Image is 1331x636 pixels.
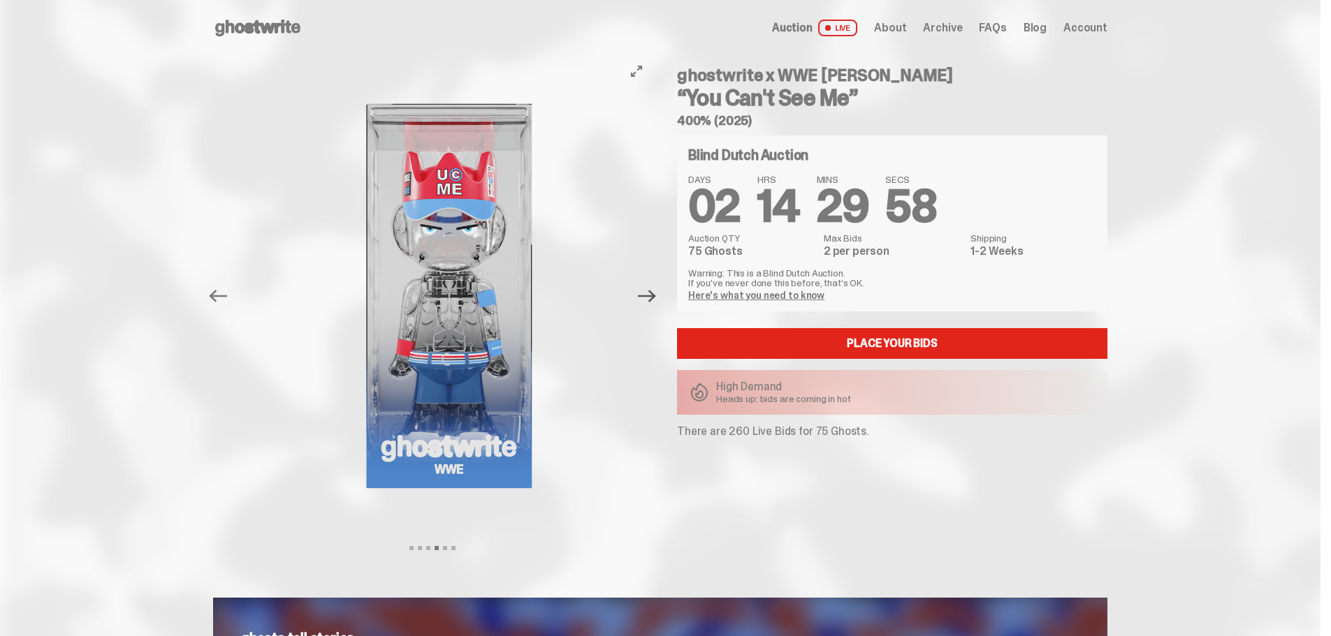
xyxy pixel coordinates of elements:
[409,546,414,550] button: View slide 1
[885,175,936,184] span: SECS
[426,546,430,550] button: View slide 3
[716,381,851,392] p: High Demand
[716,394,851,404] p: Heads up: bids are coming in hot
[628,63,645,80] button: View full-screen
[817,177,869,235] span: 29
[632,281,662,311] button: Next
[257,56,641,536] img: John_Cena_Hero_9.png
[818,20,858,36] span: LIVE
[1024,22,1047,34] a: Blog
[970,233,1096,243] dt: Shipping
[435,546,439,550] button: View slide 4
[688,177,741,235] span: 02
[688,175,741,184] span: DAYS
[979,22,1006,34] a: FAQs
[688,246,815,257] dd: 75 Ghosts
[688,148,808,162] h4: Blind Dutch Auction
[677,114,1107,127] h5: 400% (2025)
[824,233,962,243] dt: Max Bids
[688,289,824,302] a: Here's what you need to know
[677,87,1107,109] h3: “You Can't See Me”
[1063,22,1107,34] a: Account
[757,175,800,184] span: HRS
[923,22,962,34] a: Archive
[757,177,800,235] span: 14
[874,22,906,34] a: About
[688,233,815,243] dt: Auction QTY
[824,246,962,257] dd: 2 per person
[677,67,1107,84] h4: ghostwrite x WWE [PERSON_NAME]
[677,328,1107,359] a: Place your Bids
[443,546,447,550] button: View slide 5
[772,22,813,34] span: Auction
[688,268,1096,288] p: Warning: This is a Blind Dutch Auction. If you’ve never done this before, that’s OK.
[885,177,936,235] span: 58
[418,546,422,550] button: View slide 2
[677,426,1107,437] p: There are 260 Live Bids for 75 Ghosts.
[203,281,233,311] button: Previous
[970,246,1096,257] dd: 1-2 Weeks
[451,546,456,550] button: View slide 6
[817,175,869,184] span: MINS
[772,20,857,36] a: Auction LIVE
